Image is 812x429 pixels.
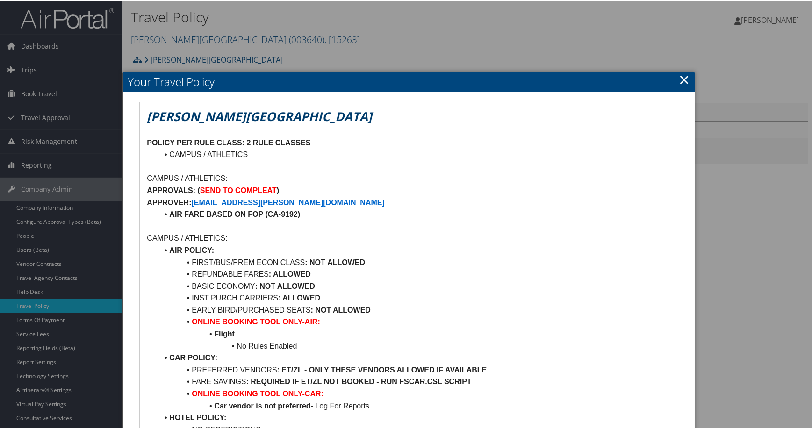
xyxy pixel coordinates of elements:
a: Close [679,69,690,87]
strong: ALLOWED [327,257,365,265]
li: EARLY BIRD/PURCHASED SEATS [158,303,670,315]
strong: ONLINE BOOKING TOOL ONLY-AIR: [192,316,320,324]
li: INST PURCH CARRIERS [158,291,670,303]
strong: : ALLOWED [269,269,311,277]
strong: Car vendor is not preferred [214,400,310,408]
strong: ET/ZL - ONLY THESE VENDORS ALLOWED IF AVAILABLE [281,365,487,372]
strong: CAR POLICY: [169,352,217,360]
li: PREFERRED VENDORS [158,363,670,375]
strong: ( [198,185,200,193]
strong: AIR FARE BASED ON FOP (CA-9192) [169,209,300,217]
strong: ONLINE BOOKING TOOL ONLY-CAR: [192,388,323,396]
strong: : NOT [305,257,325,265]
li: BASIC ECONOMY [158,279,670,291]
li: - Log For Reports [158,399,670,411]
strong: : REQUIRED IF ET/ZL NOT BOOKED - RUN FSCAR.CSL SCRIPT [246,376,472,384]
em: [PERSON_NAME][GEOGRAPHIC_DATA] [147,107,372,123]
li: REFUNDABLE FARES [158,267,670,279]
strong: HOTEL POLICY: [169,412,226,420]
li: CAMPUS / ATHLETICS [158,147,670,159]
strong: SEND TO COMPLEAT [200,185,277,193]
p: CAMPUS / ATHLETICS: [147,231,670,243]
a: [EMAIL_ADDRESS][PERSON_NAME][DOMAIN_NAME] [191,197,384,205]
strong: APPROVER: [147,197,191,205]
li: FARE SAVINGS [158,374,670,386]
strong: : NOT ALLOWED [255,281,315,289]
u: POLICY PER RULE CLASS: 2 RULE CLASSES [147,137,310,145]
strong: ) [277,185,279,193]
strong: AIR POLICY: [169,245,214,253]
li: FIRST/BUS/PREM ECON CLASS [158,255,670,267]
strong: Flight [214,329,235,336]
strong: : [277,365,280,372]
strong: APPROVALS: [147,185,195,193]
strong: : NOT ALLOWED [311,305,371,313]
h2: Your Travel Policy [123,70,694,91]
strong: : ALLOWED [278,293,320,300]
li: No Rules Enabled [158,339,670,351]
p: CAMPUS / ATHLETICS: [147,171,670,183]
